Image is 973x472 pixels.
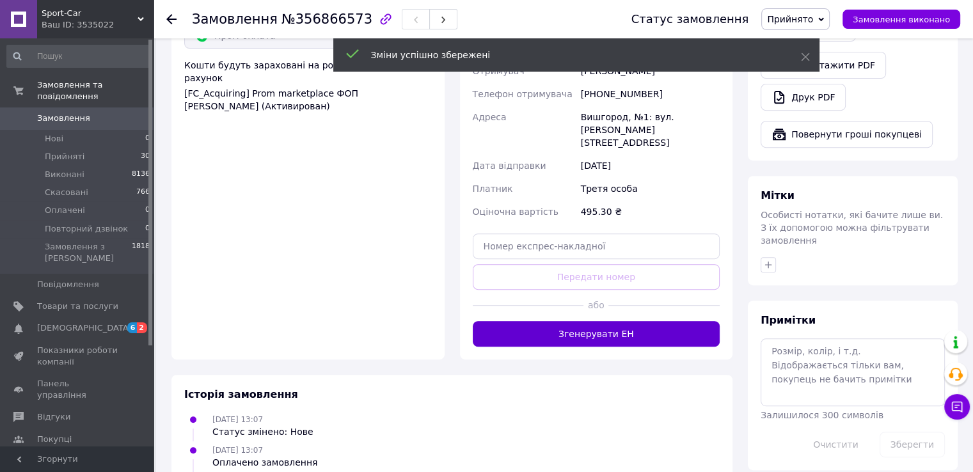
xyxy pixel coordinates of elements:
[473,233,720,259] input: Номер експрес-накладної
[42,19,154,31] div: Ваш ID: 3535022
[473,207,558,217] span: Оціночна вартість
[583,299,608,311] span: або
[145,205,150,216] span: 0
[371,49,769,61] div: Зміни успішно збережені
[145,133,150,145] span: 0
[145,223,150,235] span: 0
[761,189,795,201] span: Мітки
[631,13,749,26] div: Статус замовлення
[473,112,507,122] span: Адреса
[473,161,546,171] span: Дата відправки
[137,322,147,333] span: 2
[37,345,118,368] span: Показники роботи компанії
[212,415,263,424] span: [DATE] 13:07
[842,10,960,29] button: Замовлення виконано
[37,322,132,334] span: [DEMOGRAPHIC_DATA]
[192,12,278,27] span: Замовлення
[184,59,432,113] div: Кошти будуть зараховані на розрахунковий рахунок
[761,52,886,79] a: Завантажити PDF
[212,446,263,455] span: [DATE] 13:07
[281,12,372,27] span: №356866573
[578,200,722,223] div: 495.30 ₴
[761,314,816,326] span: Примітки
[42,8,138,19] span: Sport-Car
[578,154,722,177] div: [DATE]
[761,210,943,246] span: Особисті нотатки, які бачите лише ви. З їх допомогою можна фільтрувати замовлення
[578,83,722,106] div: [PHONE_NUMBER]
[37,411,70,423] span: Відгуки
[767,14,813,24] span: Прийнято
[45,133,63,145] span: Нові
[37,301,118,312] span: Товари та послуги
[45,241,132,264] span: Замовлення з [PERSON_NAME]
[45,187,88,198] span: Скасовані
[37,434,72,445] span: Покупці
[166,13,177,26] div: Повернутися назад
[141,151,150,162] span: 30
[37,378,118,401] span: Панель управління
[127,322,138,333] span: 6
[45,223,128,235] span: Повторний дзвінок
[473,184,513,194] span: Платник
[37,279,99,290] span: Повідомлення
[944,394,970,420] button: Чат з покупцем
[136,187,150,198] span: 766
[761,410,883,420] span: Залишилося 300 символів
[853,15,950,24] span: Замовлення виконано
[473,89,573,99] span: Телефон отримувача
[45,169,84,180] span: Виконані
[212,456,317,469] div: Оплачено замовлення
[37,79,154,102] span: Замовлення та повідомлення
[132,169,150,180] span: 8136
[37,113,90,124] span: Замовлення
[761,84,846,111] a: Друк PDF
[578,106,722,154] div: Вишгород, №1: вул. [PERSON_NAME][STREET_ADDRESS]
[473,321,720,347] button: Згенерувати ЕН
[578,177,722,200] div: Третя особа
[473,66,525,76] span: Отримувач
[45,205,85,216] span: Оплачені
[184,87,432,113] div: [FC_Acquiring] Prom marketplace ФОП [PERSON_NAME] (Активирован)
[6,45,151,68] input: Пошук
[761,121,933,148] button: Повернути гроші покупцеві
[212,425,313,438] div: Статус змінено: Нове
[45,151,84,162] span: Прийняті
[132,241,150,264] span: 1818
[184,388,298,400] span: Історія замовлення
